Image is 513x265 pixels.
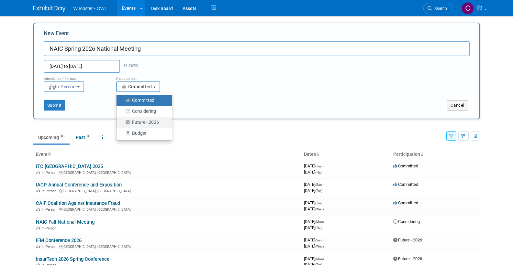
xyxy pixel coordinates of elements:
[316,152,319,157] a: Sort by Start Date
[304,219,326,224] span: [DATE]
[73,6,107,11] span: Whooster - OWL
[304,200,324,205] span: [DATE]
[42,207,58,212] span: In-Person
[44,81,84,92] button: In-Person
[44,100,65,111] button: Submit
[120,118,165,126] label: Future - 2026
[116,81,160,92] button: Committed
[301,149,391,160] th: Dates
[85,134,91,139] span: 8
[315,171,322,174] span: (Thu)
[391,149,480,160] th: Participation
[36,245,40,248] img: In-Person Event
[462,2,474,15] img: Clare Louise Southcombe
[120,63,138,68] span: (4 days)
[116,73,179,81] div: Participation:
[393,182,418,187] span: Committed
[44,30,69,40] label: New Event
[304,244,324,249] span: [DATE]
[42,226,58,230] span: In-Person
[420,152,423,157] a: Sort by Participation Type
[393,200,418,205] span: Committed
[120,96,165,104] label: Committed
[48,152,51,157] a: Sort by Event Name
[393,238,422,242] span: Future - 2026
[33,5,66,12] img: ExhibitDay
[325,219,326,224] span: -
[304,238,324,242] span: [DATE]
[36,182,122,188] a: IACP Annual Conference and Exposition
[36,238,82,243] a: IFM Conference 2026
[315,164,322,168] span: (Tue)
[33,131,70,143] a: Upcoming9
[44,41,470,56] input: Name of Trade Show / Conference
[315,201,322,205] span: (Tue)
[393,164,418,168] span: Committed
[36,170,299,175] div: [GEOGRAPHIC_DATA], [GEOGRAPHIC_DATA]
[120,107,165,115] label: Considering
[315,220,324,224] span: (Mon)
[59,134,65,139] span: 9
[120,129,165,137] label: Budget
[36,200,120,206] a: CAIF Coalition Against Insurance Fraud
[315,183,322,186] span: (Sat)
[323,200,324,205] span: -
[315,238,322,242] span: (Sun)
[33,149,301,160] th: Event
[323,182,324,187] span: -
[304,256,326,261] span: [DATE]
[36,244,299,249] div: [GEOGRAPHIC_DATA], [GEOGRAPHIC_DATA]
[432,6,447,11] span: Search
[44,60,120,73] input: Start Date - End Date
[36,188,299,193] div: [GEOGRAPHIC_DATA], [GEOGRAPHIC_DATA]
[42,171,58,175] span: In-Person
[304,188,322,193] span: [DATE]
[48,84,76,89] span: In-Person
[36,226,40,229] img: In-Person Event
[121,84,152,89] span: Committed
[315,226,322,230] span: (Thu)
[42,189,58,193] span: In-Person
[423,3,453,14] a: Search
[36,164,103,169] a: ITC [GEOGRAPHIC_DATA] 2025
[36,189,40,192] img: In-Person Event
[36,219,95,225] a: NAIC Fall National Meeting
[325,256,326,261] span: -
[44,73,106,81] div: Attendance / Format:
[304,225,322,230] span: [DATE]
[304,170,322,175] span: [DATE]
[315,257,324,261] span: (Mon)
[315,207,324,211] span: (Wed)
[36,256,109,262] a: InsurTech 2026 Spring Conference
[323,164,324,168] span: -
[304,207,324,211] span: [DATE]
[393,219,420,224] span: Considering
[36,171,40,174] img: In-Person Event
[315,189,322,193] span: (Tue)
[36,207,40,211] img: In-Person Event
[42,245,58,249] span: In-Person
[447,100,468,111] button: Cancel
[323,238,324,242] span: -
[304,182,324,187] span: [DATE]
[393,256,422,261] span: Future - 2026
[71,131,96,143] a: Past8
[315,245,324,248] span: (Wed)
[36,207,299,212] div: [GEOGRAPHIC_DATA], [GEOGRAPHIC_DATA]
[304,164,324,168] span: [DATE]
